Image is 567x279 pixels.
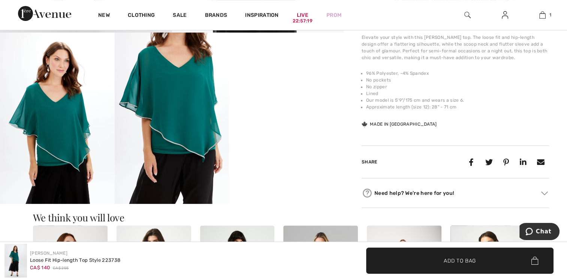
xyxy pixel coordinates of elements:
[366,90,549,97] li: Lined
[549,12,551,18] span: 1
[366,104,549,110] li: Approximate length (size 12): 28" - 71 cm
[519,223,560,242] iframe: Opens a widget where you can chat to one of our agents
[362,159,377,165] span: Share
[524,10,561,19] a: 1
[366,70,549,77] li: 96% Polyester, -4% Spandex
[362,187,549,199] div: Need help? We're here for you!
[30,251,67,256] a: [PERSON_NAME]
[98,12,110,20] a: New
[293,18,313,25] div: 22:57:19
[229,33,344,90] video: Your browser does not support the video tag.
[4,244,27,278] img: Loose Fit Hip-Length Top Style 223738
[502,10,508,19] img: My Info
[541,191,548,195] img: Arrow2.svg
[173,12,187,20] a: Sale
[366,83,549,90] li: No zipper
[128,12,155,20] a: Clothing
[464,10,471,19] img: search the website
[366,97,549,104] li: Our model is 5'9"/175 cm and wears a size 6.
[30,265,50,270] span: CA$ 140
[30,257,120,264] div: Loose Fit Hip-length Top Style 223738
[115,33,229,204] img: Loose Fit Hip-Length Top Style 223738. 4
[366,248,554,274] button: Add to Bag
[245,12,278,20] span: Inspiration
[444,257,476,264] span: Add to Bag
[531,257,538,265] img: Bag.svg
[539,10,546,19] img: My Bag
[53,266,69,271] span: CA$ 255
[18,6,71,21] img: 1ère Avenue
[362,34,549,61] div: Elevate your style with this [PERSON_NAME] top. The loose fit and hip-length design offer a flatt...
[496,10,514,20] a: Sign In
[366,77,549,83] li: No pockets
[33,213,534,223] h3: We think you will love
[205,12,227,20] a: Brands
[297,11,308,19] a: Live22:57:19
[362,121,437,128] div: Made in [GEOGRAPHIC_DATA]
[326,11,341,19] a: Prom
